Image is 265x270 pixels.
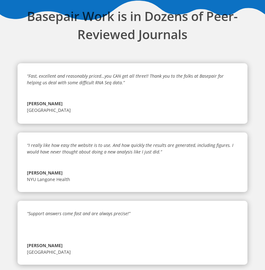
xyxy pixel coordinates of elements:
span: NYU Langone Health [27,176,70,182]
span: [GEOGRAPHIC_DATA] [27,249,71,255]
em: “Fast, excellent and reasonably priced…you CAN get all three!! Thank you to the folks at Basepair... [27,73,224,86]
span: [PERSON_NAME] [27,169,238,176]
em: “Support answers come fast and are always precise!” [27,210,130,216]
span: [GEOGRAPHIC_DATA] [27,107,71,113]
em: “I really like how easy the website is to use. And how quickly the results are generated, includi... [27,142,233,155]
span: [PERSON_NAME] [27,242,238,249]
span: [PERSON_NAME] [27,100,238,107]
h3: Basepair Work is in Dozens of Peer-Reviewed Journals [18,7,247,47]
iframe: Drift Widget Chat Controller [234,239,257,262]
